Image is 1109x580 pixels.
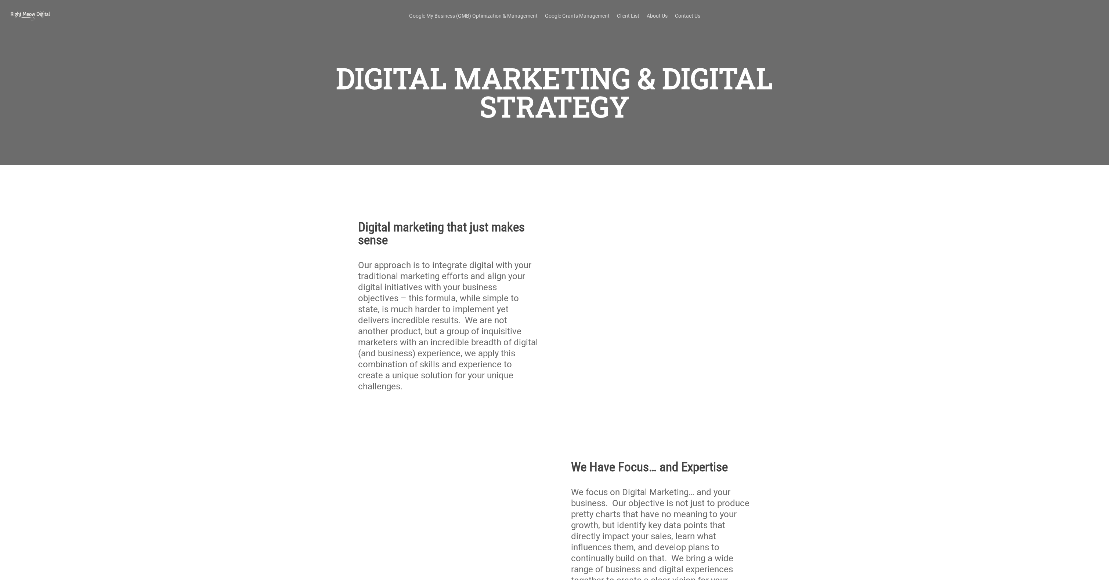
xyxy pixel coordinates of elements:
p: Our approach is to integrate digital with your traditional marketing efforts and align your digit... [358,260,538,392]
h1: DIGITAL MARKETING & DIGITAL STRATEGY [326,60,783,124]
a: Google My Business (GMB) Optimization & Management [409,12,538,19]
a: About Us [647,12,668,19]
h2: Digital marketing that just makes sense [358,221,538,246]
a: Google Grants Management [545,12,610,19]
a: Client List [617,12,639,19]
a: Contact Us [675,12,700,19]
h2: We Have Focus… and Expertise [571,461,751,473]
